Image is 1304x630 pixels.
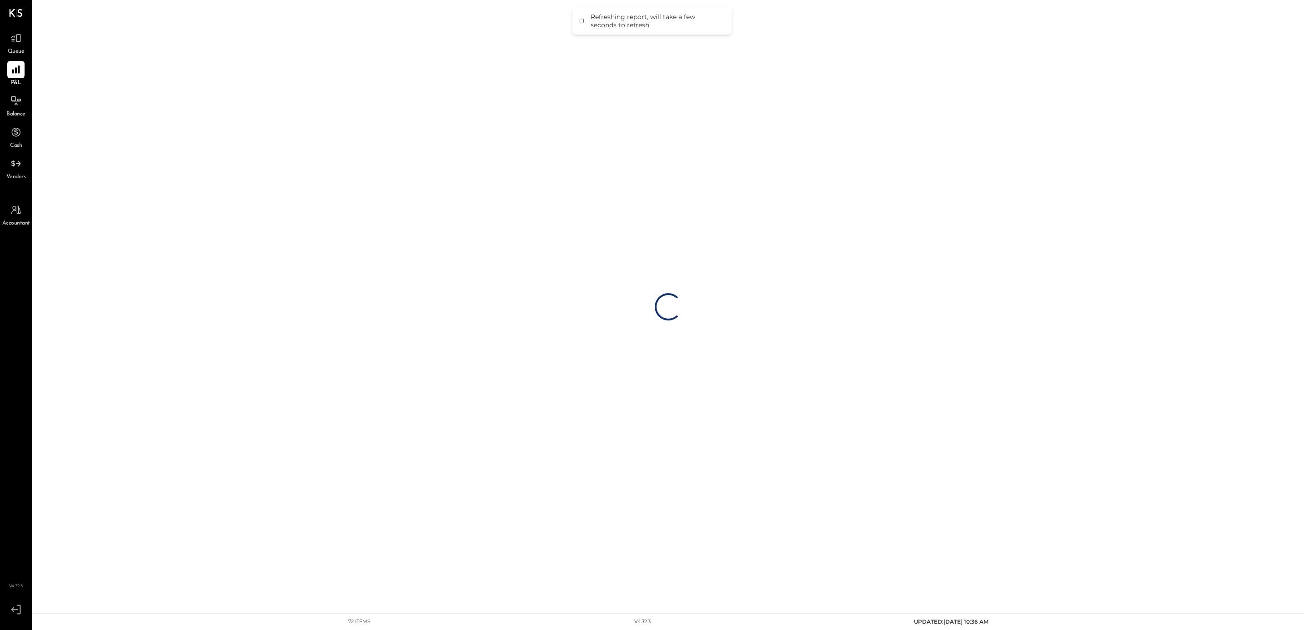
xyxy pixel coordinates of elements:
span: Queue [8,48,25,56]
a: Queue [0,30,31,56]
a: Balance [0,92,31,119]
span: P&L [11,79,21,87]
a: Cash [0,124,31,150]
a: Vendors [0,155,31,181]
span: Cash [10,142,22,150]
div: 72 items [348,618,371,625]
div: v 4.32.3 [634,618,651,625]
a: P&L [0,61,31,87]
span: Balance [6,110,25,119]
span: Vendors [6,173,26,181]
span: Accountant [2,220,30,228]
span: UPDATED: [DATE] 10:36 AM [914,618,988,625]
a: Accountant [0,201,31,228]
div: Refreshing report, will take a few seconds to refresh [591,13,722,29]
